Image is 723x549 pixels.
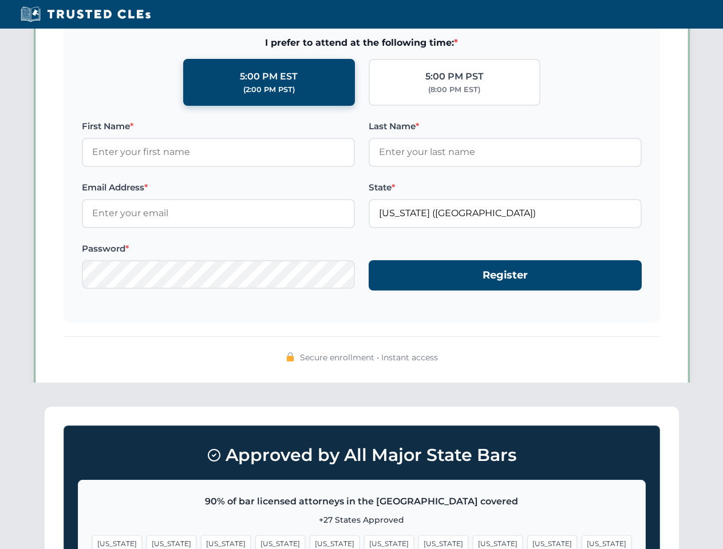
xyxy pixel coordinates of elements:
[240,69,298,84] div: 5:00 PM EST
[82,138,355,166] input: Enter your first name
[300,351,438,364] span: Secure enrollment • Instant access
[286,352,295,361] img: 🔒
[369,181,642,194] label: State
[243,84,295,96] div: (2:00 PM PST)
[82,35,642,50] span: I prefer to attend at the following time:
[82,120,355,133] label: First Name
[369,199,642,228] input: Florida (FL)
[78,440,646,471] h3: Approved by All Major State Bars
[92,494,631,509] p: 90% of bar licensed attorneys in the [GEOGRAPHIC_DATA] covered
[369,260,642,291] button: Register
[82,242,355,256] label: Password
[369,120,642,133] label: Last Name
[17,6,154,23] img: Trusted CLEs
[369,138,642,166] input: Enter your last name
[425,69,484,84] div: 5:00 PM PST
[82,199,355,228] input: Enter your email
[428,84,480,96] div: (8:00 PM EST)
[92,514,631,526] p: +27 States Approved
[82,181,355,194] label: Email Address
